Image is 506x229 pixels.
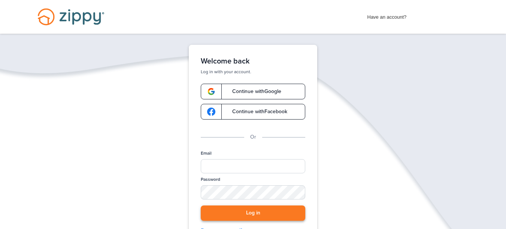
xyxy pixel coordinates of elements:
[201,57,305,66] h1: Welcome back
[201,159,305,173] input: Email
[201,205,305,221] button: Log in
[201,104,305,120] a: google-logoContinue withFacebook
[207,108,215,116] img: google-logo
[201,69,305,75] p: Log in with your account.
[207,87,215,96] img: google-logo
[201,185,305,199] input: Password
[250,133,256,141] p: Or
[201,84,305,99] a: google-logoContinue withGoogle
[225,89,281,94] span: Continue with Google
[225,109,287,114] span: Continue with Facebook
[201,176,220,183] label: Password
[367,9,407,21] span: Have an account?
[201,150,212,157] label: Email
